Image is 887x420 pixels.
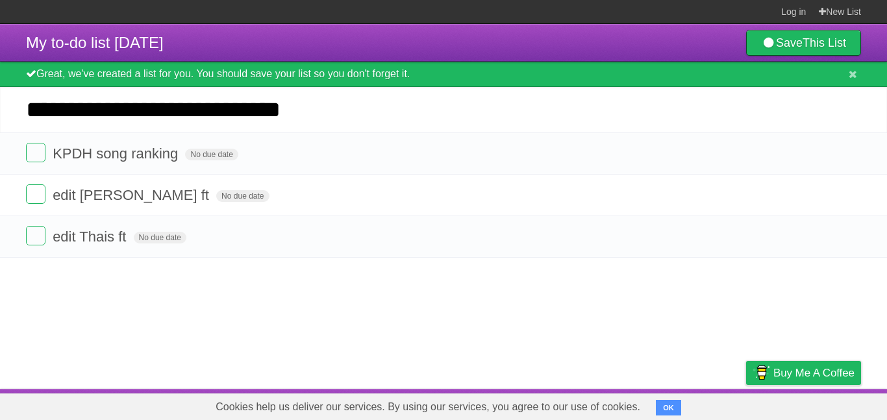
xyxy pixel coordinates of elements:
[53,229,129,245] span: edit Thais ft
[746,30,861,56] a: SaveThis List
[729,392,763,417] a: Privacy
[685,392,714,417] a: Terms
[26,143,45,162] label: Done
[803,36,846,49] b: This List
[616,392,669,417] a: Developers
[656,400,681,415] button: OK
[26,226,45,245] label: Done
[53,145,181,162] span: KPDH song ranking
[573,392,601,417] a: About
[216,190,269,202] span: No due date
[53,187,212,203] span: edit [PERSON_NAME] ft
[26,184,45,204] label: Done
[26,34,164,51] span: My to-do list [DATE]
[746,361,861,385] a: Buy me a coffee
[134,232,186,243] span: No due date
[753,362,770,384] img: Buy me a coffee
[779,392,861,417] a: Suggest a feature
[185,149,238,160] span: No due date
[203,394,653,420] span: Cookies help us deliver our services. By using our services, you agree to our use of cookies.
[773,362,855,384] span: Buy me a coffee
